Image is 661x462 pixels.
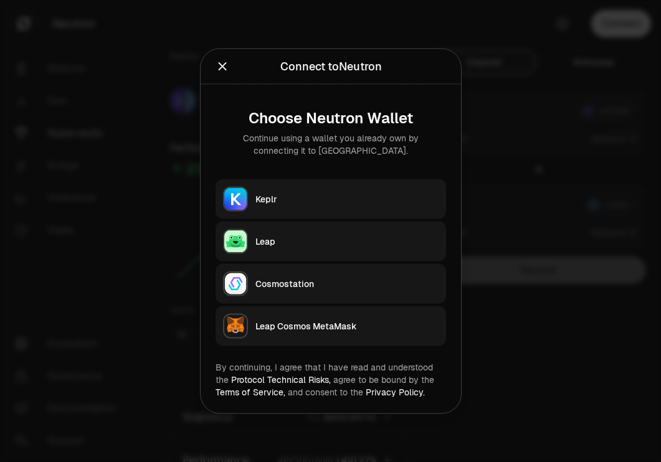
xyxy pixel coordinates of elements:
[216,58,229,75] button: Close
[216,222,446,262] button: LeapLeap
[224,273,247,295] img: Cosmostation
[216,387,285,398] a: Terms of Service,
[366,387,425,398] a: Privacy Policy.
[216,306,446,346] button: Leap Cosmos MetaMaskLeap Cosmos MetaMask
[280,58,381,75] div: Connect to Neutron
[255,235,439,248] div: Leap
[226,132,436,157] div: Continue using a wallet you already own by connecting it to [GEOGRAPHIC_DATA].
[255,278,439,290] div: Cosmostation
[255,193,439,205] div: Keplr
[255,320,439,332] div: Leap Cosmos MetaMask
[216,361,446,398] div: By continuing, I agree that I have read and understood the agree to be bound by the and consent t...
[224,188,247,210] img: Keplr
[216,264,446,304] button: CosmostationCosmostation
[216,179,446,219] button: KeplrKeplr
[231,374,331,385] a: Protocol Technical Risks,
[224,315,247,337] img: Leap Cosmos MetaMask
[224,230,247,253] img: Leap
[226,110,436,127] div: Choose Neutron Wallet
